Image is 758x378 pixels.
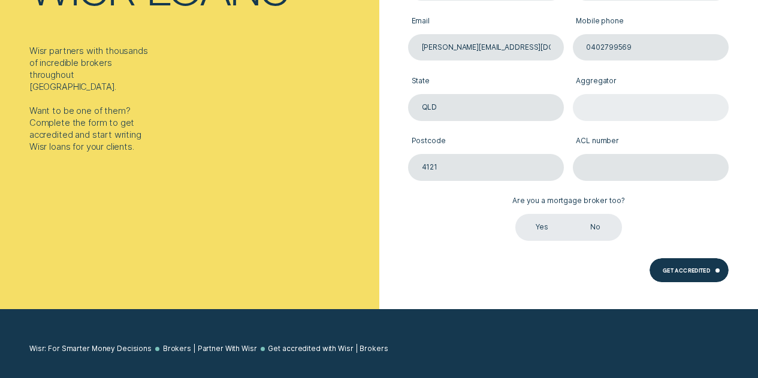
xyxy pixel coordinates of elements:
label: Are you a mortgage broker too? [509,190,628,214]
div: Wisr partners with thousands of incredible brokers throughout [GEOGRAPHIC_DATA]. Want to be one o... [29,45,153,153]
a: Get accredited with Wisr | Brokers [268,344,388,353]
label: ACL number [573,129,729,154]
label: Postcode [408,129,564,154]
a: Wisr: For Smarter Money Decisions [29,344,152,353]
label: Yes [515,214,569,240]
label: Email [408,10,564,34]
label: Mobile phone [573,10,729,34]
button: Get Accredited [650,258,729,282]
label: State [408,69,564,94]
label: Aggregator [573,69,729,94]
label: No [569,214,622,240]
a: Brokers | Partner With Wisr [163,344,257,353]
